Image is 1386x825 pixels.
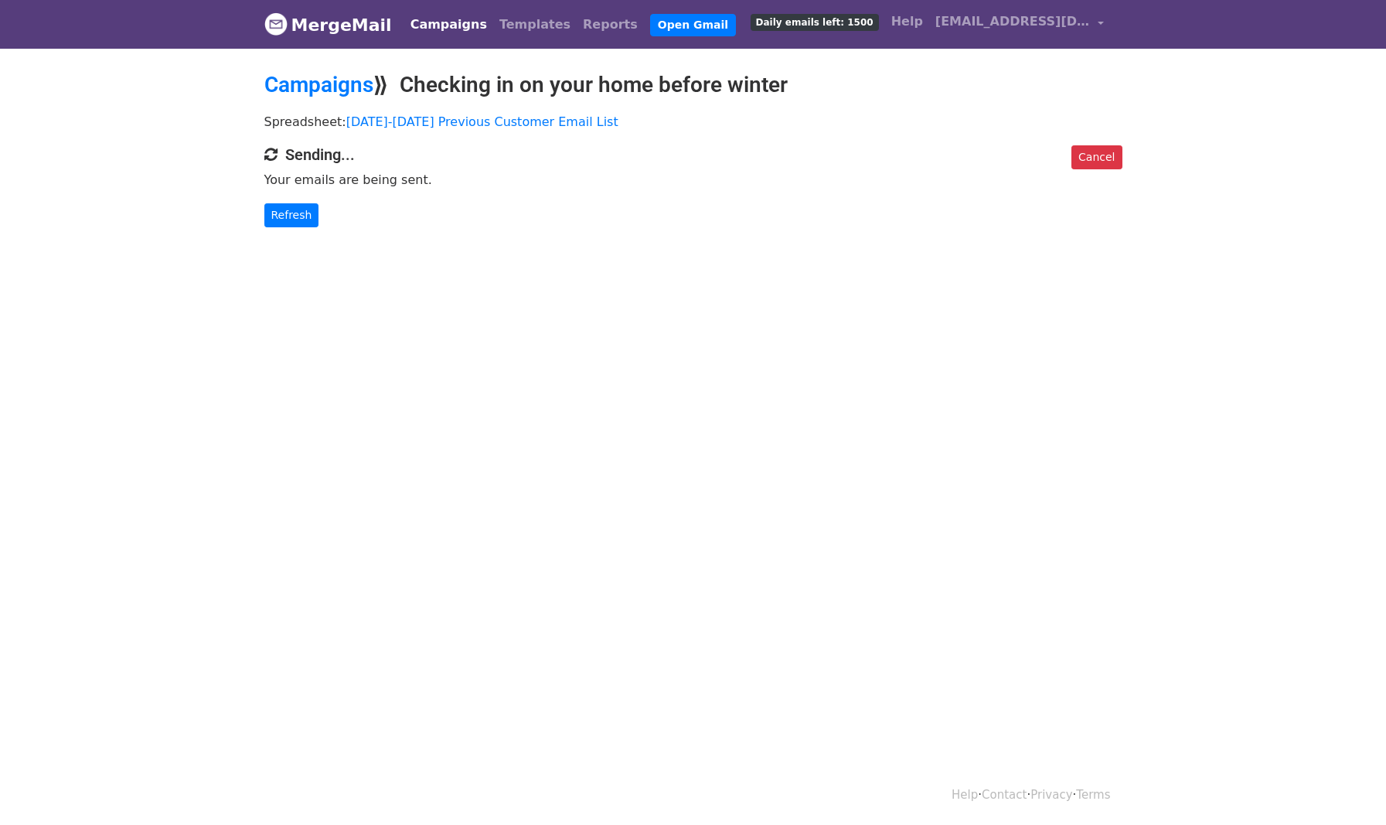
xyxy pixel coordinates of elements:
[264,72,1122,98] h2: ⟫ Checking in on your home before winter
[264,145,1122,164] h4: Sending...
[885,6,929,37] a: Help
[929,6,1110,43] a: [EMAIL_ADDRESS][DOMAIN_NAME]
[264,114,1122,130] p: Spreadsheet:
[744,6,885,37] a: Daily emails left: 1500
[577,9,644,40] a: Reports
[650,14,736,36] a: Open Gmail
[1071,145,1122,169] a: Cancel
[751,14,879,31] span: Daily emails left: 1500
[264,9,392,41] a: MergeMail
[264,12,288,36] img: MergeMail logo
[264,172,1122,188] p: Your emails are being sent.
[1030,788,1072,802] a: Privacy
[346,114,618,129] a: [DATE]-[DATE] Previous Customer Email List
[935,12,1090,31] span: [EMAIL_ADDRESS][DOMAIN_NAME]
[493,9,577,40] a: Templates
[404,9,493,40] a: Campaigns
[264,72,373,97] a: Campaigns
[952,788,978,802] a: Help
[1076,788,1110,802] a: Terms
[264,203,319,227] a: Refresh
[982,788,1027,802] a: Contact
